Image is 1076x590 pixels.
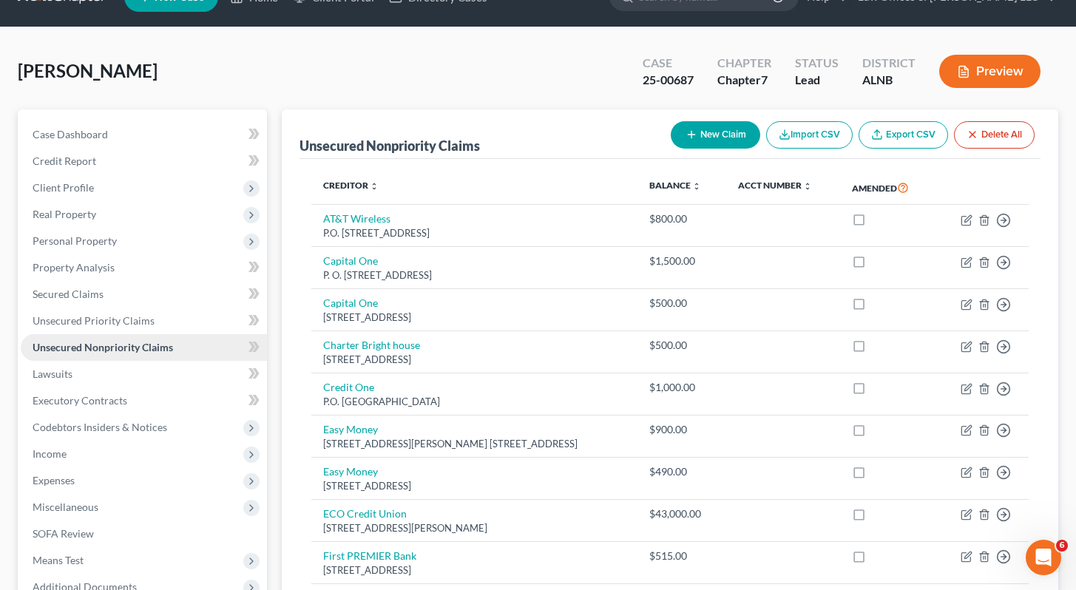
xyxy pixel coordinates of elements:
[717,72,771,89] div: Chapter
[692,182,701,191] i: unfold_more
[300,137,480,155] div: Unsecured Nonpriority Claims
[21,387,267,414] a: Executory Contracts
[671,121,760,149] button: New Claim
[1056,540,1068,552] span: 6
[862,55,916,72] div: District
[643,55,694,72] div: Case
[323,423,378,435] a: Easy Money
[33,394,127,407] span: Executory Contracts
[33,341,173,353] span: Unsecured Nonpriority Claims
[323,353,626,367] div: [STREET_ADDRESS]
[862,72,916,89] div: ALNB
[649,338,714,353] div: $500.00
[1026,540,1061,575] iframe: Intercom live chat
[323,180,379,191] a: Creditor unfold_more
[643,72,694,89] div: 25-00687
[33,474,75,486] span: Expenses
[649,549,714,563] div: $515.00
[323,465,378,478] a: Easy Money
[21,254,267,281] a: Property Analysis
[649,422,714,437] div: $900.00
[33,501,98,513] span: Miscellaneous
[33,367,72,380] span: Lawsuits
[323,479,626,493] div: [STREET_ADDRESS]
[21,148,267,174] a: Credit Report
[795,72,839,89] div: Lead
[323,395,626,409] div: P.O. [GEOGRAPHIC_DATA]
[323,268,626,282] div: P. O. [STREET_ADDRESS]
[323,254,378,267] a: Capital One
[649,464,714,479] div: $490.00
[323,549,416,562] a: First PREMIER Bank
[323,521,626,535] div: [STREET_ADDRESS][PERSON_NAME]
[954,121,1035,149] button: Delete All
[323,507,407,520] a: ECO Credit Union
[21,281,267,308] a: Secured Claims
[717,55,771,72] div: Chapter
[21,308,267,334] a: Unsecured Priority Claims
[323,437,626,451] div: [STREET_ADDRESS][PERSON_NAME] [STREET_ADDRESS]
[649,211,714,226] div: $800.00
[33,554,84,566] span: Means Test
[33,421,167,433] span: Codebtors Insiders & Notices
[803,182,812,191] i: unfold_more
[33,447,67,460] span: Income
[649,180,701,191] a: Balance unfold_more
[323,226,626,240] div: P.O. [STREET_ADDRESS]
[323,311,626,325] div: [STREET_ADDRESS]
[33,288,104,300] span: Secured Claims
[33,314,155,327] span: Unsecured Priority Claims
[323,563,626,577] div: [STREET_ADDRESS]
[323,212,390,225] a: AT&T Wireless
[840,171,935,205] th: Amended
[33,208,96,220] span: Real Property
[21,334,267,361] a: Unsecured Nonpriority Claims
[795,55,839,72] div: Status
[323,296,378,309] a: Capital One
[738,180,812,191] a: Acct Number unfold_more
[21,121,267,148] a: Case Dashboard
[323,339,420,351] a: Charter Bright house
[649,506,714,521] div: $43,000.00
[766,121,853,149] button: Import CSV
[859,121,948,149] a: Export CSV
[33,527,94,540] span: SOFA Review
[323,381,374,393] a: Credit One
[370,182,379,191] i: unfold_more
[33,181,94,194] span: Client Profile
[649,296,714,311] div: $500.00
[18,60,158,81] span: [PERSON_NAME]
[21,521,267,547] a: SOFA Review
[939,55,1041,88] button: Preview
[649,254,714,268] div: $1,500.00
[33,155,96,167] span: Credit Report
[33,234,117,247] span: Personal Property
[33,261,115,274] span: Property Analysis
[761,72,768,87] span: 7
[649,380,714,395] div: $1,000.00
[21,361,267,387] a: Lawsuits
[33,128,108,140] span: Case Dashboard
